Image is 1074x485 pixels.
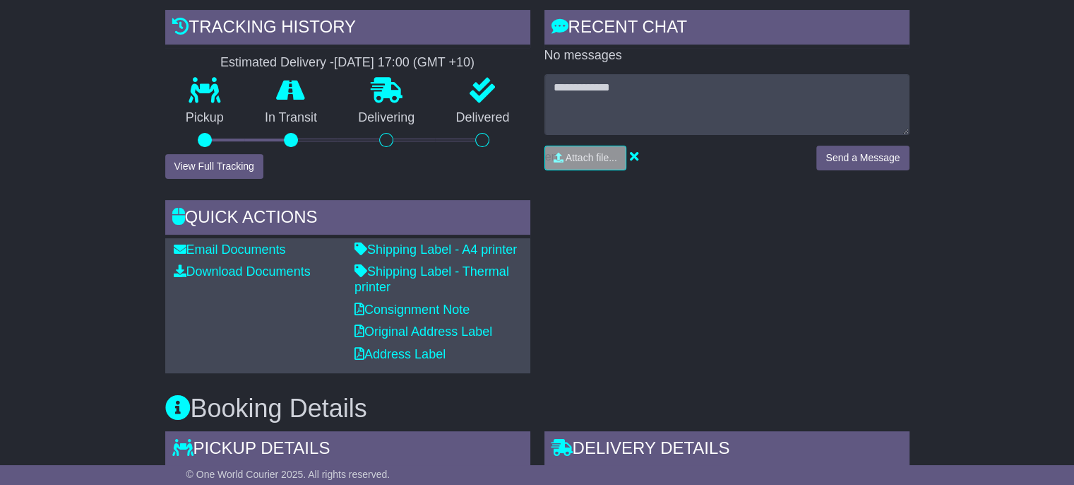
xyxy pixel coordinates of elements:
[435,110,530,126] p: Delivered
[165,200,530,238] div: Quick Actions
[354,325,492,339] a: Original Address Label
[354,303,470,317] a: Consignment Note
[334,55,475,71] div: [DATE] 17:00 (GMT +10)
[544,48,909,64] p: No messages
[165,10,530,48] div: Tracking history
[354,347,446,361] a: Address Label
[186,469,390,480] span: © One World Courier 2025. All rights reserved.
[354,242,517,257] a: Shipping Label - A4 printer
[174,264,311,279] a: Download Documents
[354,264,509,294] a: Shipping Label - Thermal printer
[544,10,909,48] div: RECENT CHAT
[338,110,435,126] p: Delivering
[544,431,909,469] div: Delivery Details
[165,110,244,126] p: Pickup
[244,110,338,126] p: In Transit
[165,55,530,71] div: Estimated Delivery -
[165,431,530,469] div: Pickup Details
[174,242,286,257] a: Email Documents
[816,146,909,170] button: Send a Message
[165,395,909,423] h3: Booking Details
[165,154,263,179] button: View Full Tracking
